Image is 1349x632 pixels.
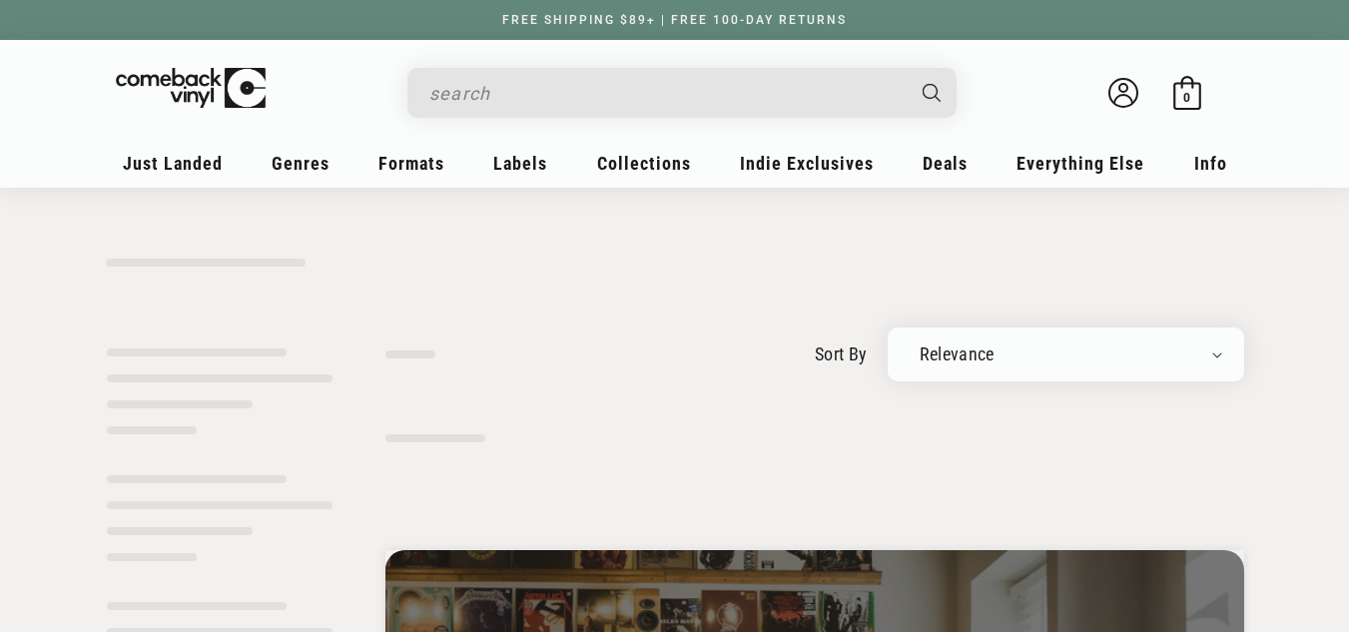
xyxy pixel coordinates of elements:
[1194,153,1227,174] span: Info
[597,153,691,174] span: Collections
[123,153,223,174] span: Just Landed
[407,68,957,118] div: Search
[482,13,867,27] a: FREE SHIPPING $89+ | FREE 100-DAY RETURNS
[905,68,959,118] button: Search
[1183,90,1190,105] span: 0
[272,153,330,174] span: Genres
[815,340,868,367] label: sort by
[1016,153,1144,174] span: Everything Else
[429,73,903,114] input: search
[378,153,444,174] span: Formats
[493,153,547,174] span: Labels
[740,153,874,174] span: Indie Exclusives
[923,153,968,174] span: Deals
